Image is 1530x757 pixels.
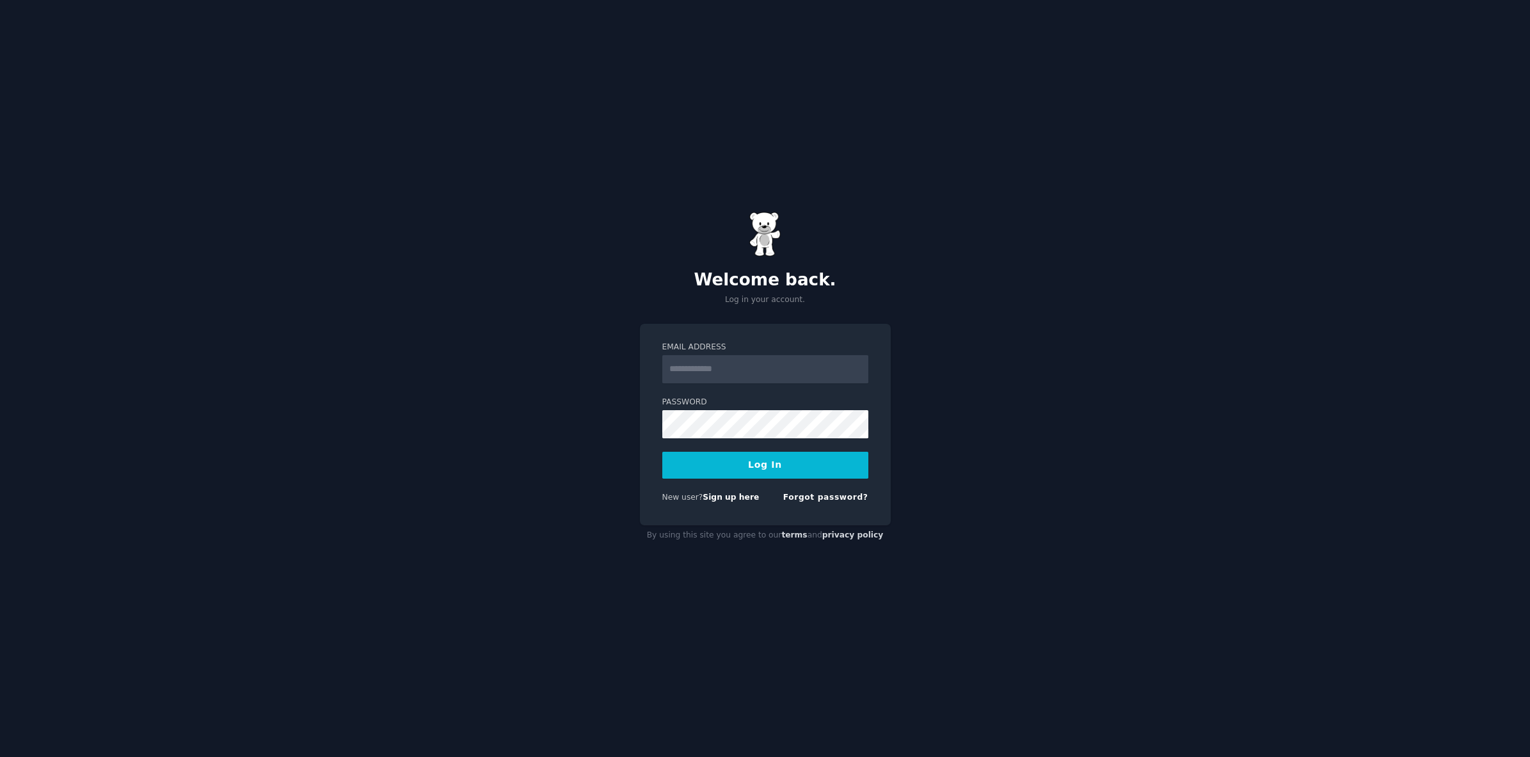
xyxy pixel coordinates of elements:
a: privacy policy [822,530,884,539]
img: Gummy Bear [749,212,781,257]
p: Log in your account. [640,294,891,306]
a: Forgot password? [783,493,868,502]
label: Email Address [662,342,868,353]
div: By using this site you agree to our and [640,525,891,546]
a: Sign up here [703,493,759,502]
button: Log In [662,452,868,479]
a: terms [781,530,807,539]
label: Password [662,397,868,408]
span: New user? [662,493,703,502]
h2: Welcome back. [640,270,891,291]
